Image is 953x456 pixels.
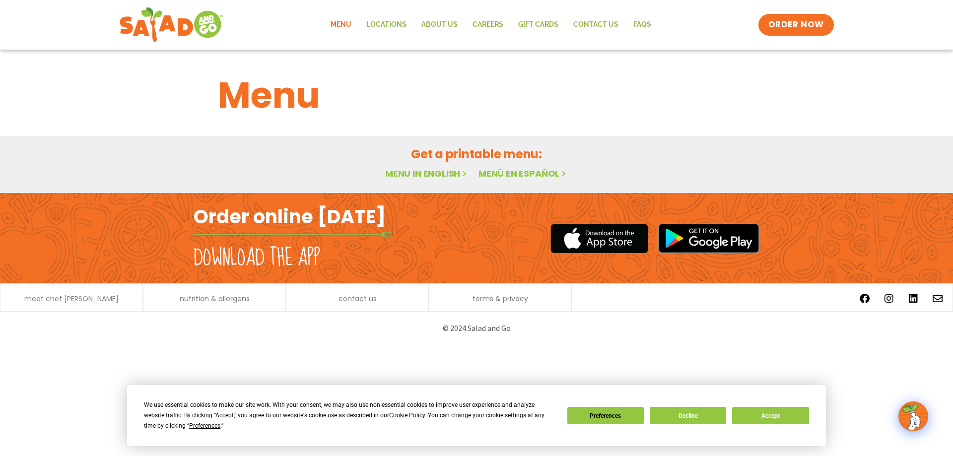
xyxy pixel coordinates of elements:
[323,13,659,36] nav: Menu
[180,295,250,302] a: nutrition & allergens
[626,13,659,36] a: FAQs
[899,402,927,430] img: wpChatIcon
[218,68,735,122] h1: Menu
[478,167,568,180] a: Menú en español
[194,232,392,237] img: fork
[768,19,824,31] span: ORDER NOW
[24,295,119,302] a: meet chef [PERSON_NAME]
[189,422,220,429] span: Preferences
[127,385,826,446] div: Cookie Consent Prompt
[359,13,414,36] a: Locations
[414,13,465,36] a: About Us
[339,295,377,302] a: contact us
[199,322,754,335] p: © 2024 Salad and Go
[511,13,566,36] a: GIFT CARDS
[218,145,735,163] h2: Get a printable menu:
[732,407,809,424] button: Accept
[567,407,644,424] button: Preferences
[473,295,528,302] a: terms & privacy
[385,167,469,180] a: Menu in English
[566,13,626,36] a: Contact Us
[323,13,359,36] a: Menu
[144,400,555,431] div: We use essential cookies to make our site work. With your consent, we may also use non-essential ...
[658,223,759,253] img: google_play
[194,204,386,229] h2: Order online [DATE]
[465,13,511,36] a: Careers
[389,412,425,419] span: Cookie Policy
[194,244,320,272] h2: Download the app
[758,14,834,36] a: ORDER NOW
[119,5,224,45] img: new-SAG-logo-768×292
[550,222,648,255] img: appstore
[650,407,726,424] button: Decline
